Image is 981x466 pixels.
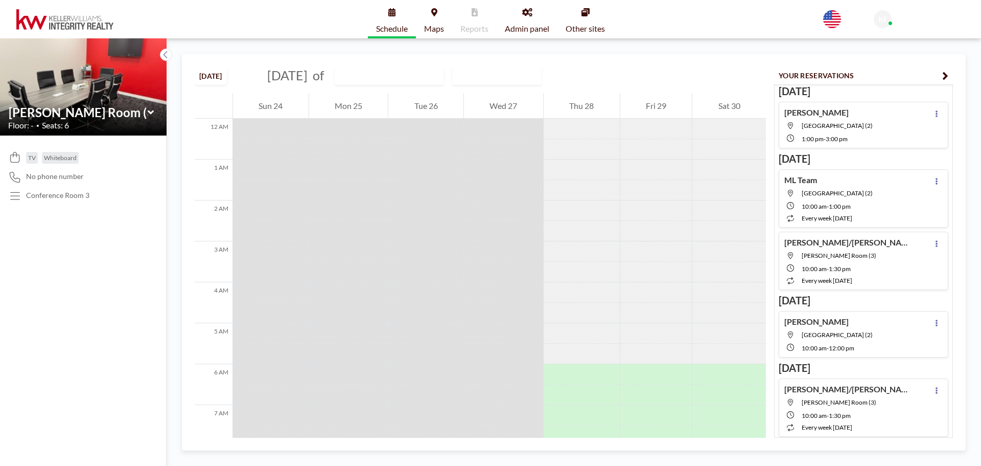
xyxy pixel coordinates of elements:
span: Whiteboard [44,154,77,162]
h4: [PERSON_NAME]/[PERSON_NAME] [784,237,912,248]
span: Admin panel [505,25,549,33]
button: [DATE] [195,67,227,85]
span: every week [DATE] [802,214,852,222]
span: Snelling Room (3) [802,398,876,406]
span: Admin [896,20,914,28]
span: Maps [424,25,444,33]
span: KWIR Front Desk [896,11,952,20]
h4: ML Team [784,175,817,185]
h3: [DATE] [779,294,948,307]
h4: [PERSON_NAME] [784,107,849,118]
input: Snelling Room (3) [9,105,148,120]
span: 10:00 AM [802,265,827,273]
span: - [827,344,829,352]
span: • [36,122,39,129]
div: Mon 25 [309,93,388,119]
span: 10:00 AM [802,412,827,419]
span: [DATE] [267,68,308,83]
span: 1:30 PM [829,412,851,419]
div: 12 AM [195,119,232,160]
div: Fri 29 [620,93,692,119]
span: 1:30 PM [829,265,851,273]
div: Search for option [453,67,541,84]
div: 4 AM [195,282,232,323]
span: - [824,135,826,143]
div: Sun 24 [233,93,309,119]
span: KF [878,15,887,24]
span: Schedule [376,25,408,33]
p: Conference Room 3 [26,191,89,200]
span: WEEKLY VIEW [455,69,512,82]
span: 1:00 PM [829,203,851,210]
span: every week [DATE] [802,424,852,431]
div: Tue 26 [388,93,463,119]
span: 10:00 AM [802,203,827,210]
div: Thu 28 [544,93,620,119]
span: - [827,265,829,273]
h4: [PERSON_NAME] [784,317,849,327]
div: 1 AM [195,160,232,201]
span: Floor: - [8,120,34,130]
span: 3:00 PM [826,135,848,143]
span: Lexington Room (2) [802,331,873,339]
img: organization-logo [16,9,113,30]
span: Lexington Room (2) [802,189,873,197]
span: Seats: 6 [42,120,69,130]
button: YOUR RESERVATIONS [774,66,953,84]
span: TV [28,154,36,162]
div: 3 AM [195,241,232,282]
div: Wed 27 [464,93,543,119]
div: 6 AM [195,364,232,405]
div: 7 AM [195,405,232,446]
div: 2 AM [195,201,232,241]
h4: [PERSON_NAME]/[PERSON_NAME] [784,384,912,394]
input: Search for option [513,69,524,82]
span: - [827,412,829,419]
input: Snelling Room (3) [335,68,433,84]
div: 5 AM [195,323,232,364]
div: Sat 30 [692,93,766,119]
span: 10:00 AM [802,344,827,352]
h3: [DATE] [779,362,948,374]
span: 12:00 PM [829,344,854,352]
h3: [DATE] [779,85,948,98]
span: of [313,68,324,83]
span: Other sites [566,25,605,33]
span: every week [DATE] [802,277,852,284]
h3: [DATE] [779,152,948,165]
span: Lexington Room (2) [802,122,873,129]
span: Reports [460,25,488,33]
span: - [827,203,829,210]
span: No phone number [26,172,84,181]
span: Snelling Room (3) [802,252,876,259]
span: 1:00 PM [802,135,824,143]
